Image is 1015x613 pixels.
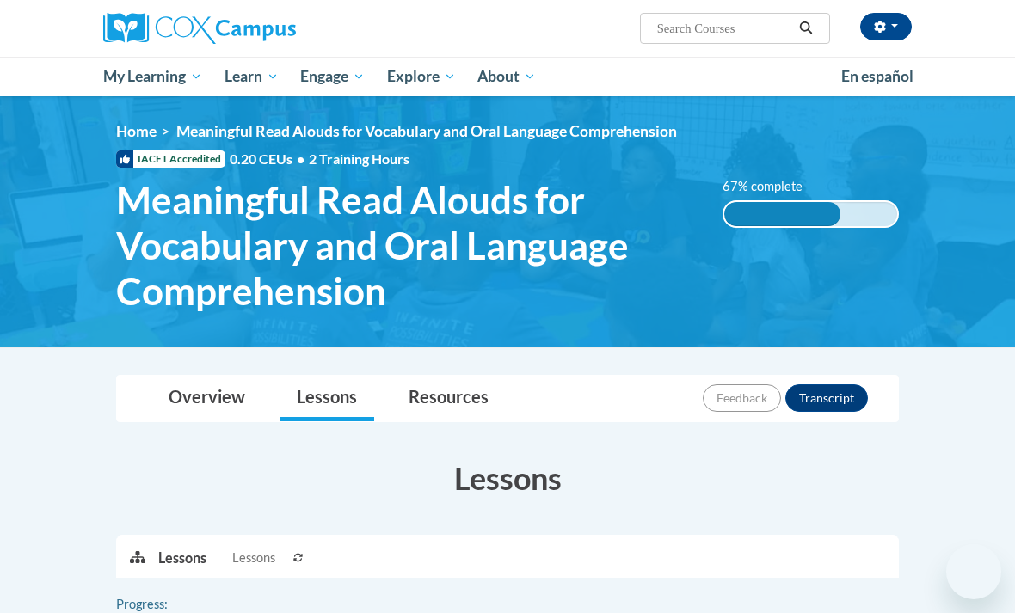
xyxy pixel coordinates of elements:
[946,544,1001,599] iframe: Button to launch messaging window
[830,58,925,95] a: En español
[391,376,506,421] a: Resources
[793,18,819,39] button: Search
[467,57,548,96] a: About
[724,202,840,226] div: 67% complete
[860,13,912,40] button: Account Settings
[477,66,536,87] span: About
[297,150,304,167] span: •
[103,13,355,44] a: Cox Campus
[703,384,781,412] button: Feedback
[176,122,677,140] span: Meaningful Read Alouds for Vocabulary and Oral Language Comprehension
[309,150,409,167] span: 2 Training Hours
[90,57,925,96] div: Main menu
[116,457,899,500] h3: Lessons
[158,549,206,567] p: Lessons
[232,549,275,567] span: Lessons
[213,57,290,96] a: Learn
[841,67,913,85] span: En español
[116,122,157,140] a: Home
[151,376,262,421] a: Overview
[116,150,225,168] span: IACET Accredited
[387,66,456,87] span: Explore
[92,57,213,96] a: My Learning
[230,150,309,169] span: 0.20 CEUs
[785,384,868,412] button: Transcript
[280,376,374,421] a: Lessons
[723,177,821,196] label: 67% complete
[300,66,365,87] span: Engage
[225,66,279,87] span: Learn
[655,18,793,39] input: Search Courses
[116,177,697,313] span: Meaningful Read Alouds for Vocabulary and Oral Language Comprehension
[103,13,296,44] img: Cox Campus
[376,57,467,96] a: Explore
[103,66,202,87] span: My Learning
[289,57,376,96] a: Engage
